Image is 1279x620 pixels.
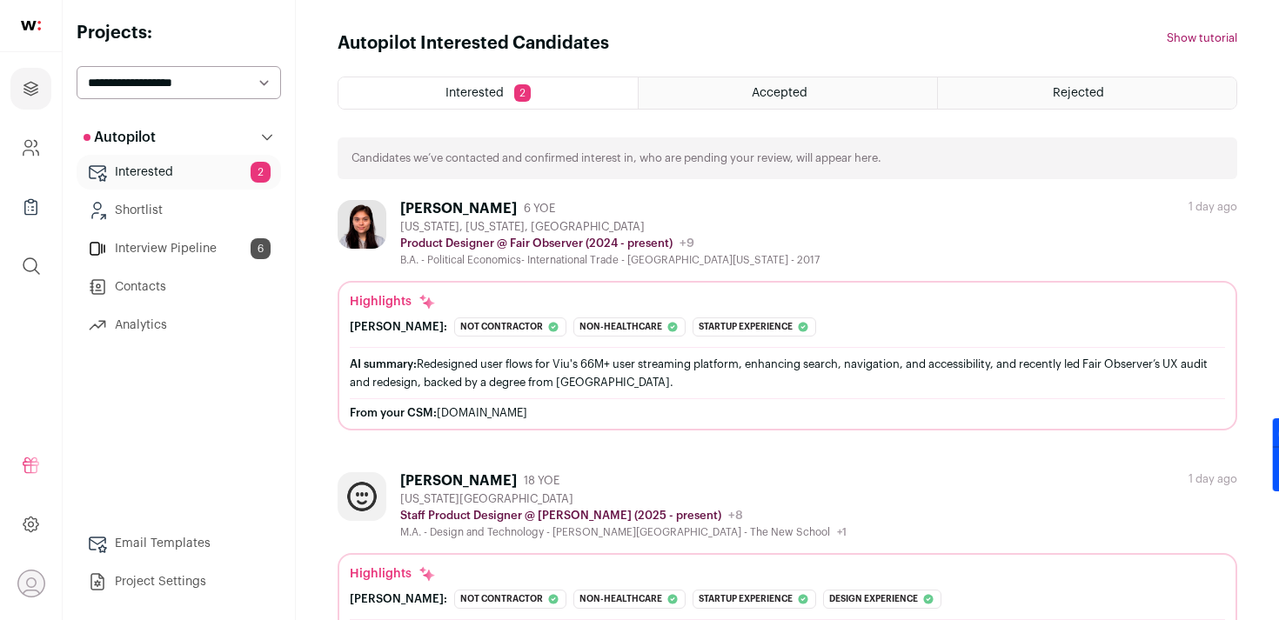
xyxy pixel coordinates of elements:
[350,592,447,606] div: [PERSON_NAME]:
[350,293,436,310] div: Highlights
[10,186,51,228] a: Company Lists
[338,31,609,56] h1: Autopilot Interested Candidates
[728,510,743,522] span: +8
[77,120,281,155] button: Autopilot
[77,564,281,599] a: Project Settings
[639,77,937,109] a: Accepted
[77,270,281,304] a: Contacts
[823,590,941,609] div: Design experience
[524,202,555,216] span: 6 YOE
[1053,87,1104,99] span: Rejected
[400,472,517,490] div: [PERSON_NAME]
[400,492,847,506] div: [US_STATE][GEOGRAPHIC_DATA]
[400,525,847,539] div: M.A. - Design and Technology - [PERSON_NAME][GEOGRAPHIC_DATA] - The New School
[693,590,816,609] div: Startup experience
[352,151,881,165] p: Candidates we’ve contacted and confirmed interest in, who are pending your review, will appear here.
[350,358,417,370] span: AI summary:
[752,87,807,99] span: Accepted
[350,565,436,583] div: Highlights
[837,527,847,537] span: +1
[350,320,447,334] div: [PERSON_NAME]:
[350,406,1225,420] div: [DOMAIN_NAME]
[524,474,559,488] span: 18 YOE
[350,407,437,418] span: From your CSM:
[400,237,673,250] p: Product Designer @ Fair Observer (2024 - present)
[693,317,816,337] div: Startup experience
[938,77,1236,109] a: Rejected
[400,253,820,267] div: B.A. - Political Economics- International Trade - [GEOGRAPHIC_DATA][US_STATE] - 2017
[10,68,51,110] a: Projects
[400,220,820,234] div: [US_STATE], [US_STATE], [GEOGRAPHIC_DATA]
[1189,200,1237,214] div: 1 day ago
[77,231,281,266] a: Interview Pipeline6
[514,84,531,102] span: 2
[251,162,271,183] span: 2
[77,21,281,45] h2: Projects:
[84,127,156,148] p: Autopilot
[77,526,281,561] a: Email Templates
[454,317,566,337] div: Not contractor
[77,193,281,228] a: Shortlist
[454,590,566,609] div: Not contractor
[400,509,721,523] p: Staff Product Designer @ [PERSON_NAME] (2025 - present)
[350,355,1225,391] div: Redesigned user flows for Viu's 66M+ user streaming platform, enhancing search, navigation, and a...
[573,590,686,609] div: Non-healthcare
[17,570,45,597] button: Open dropdown
[445,87,504,99] span: Interested
[1167,31,1237,45] button: Show tutorial
[338,200,1237,430] a: [PERSON_NAME] 6 YOE [US_STATE], [US_STATE], [GEOGRAPHIC_DATA] Product Designer @ Fair Observer (2...
[338,200,386,249] img: 9124944830e197ca223b75f0151b016c44d4236b535171d9893f0b1914daa4a4.jpg
[338,472,386,521] img: 6acfd9a547491080736162a95e35d348dc82019251adea14a741edc57c37efd1
[251,238,271,259] span: 6
[1189,472,1237,486] div: 1 day ago
[573,317,686,337] div: Non-healthcare
[77,308,281,343] a: Analytics
[21,21,41,30] img: wellfound-shorthand-0d5821cbd27db2630d0214b213865d53afaa358527fdda9d0ea32b1df1b89c2c.svg
[680,237,694,250] span: +9
[10,127,51,169] a: Company and ATS Settings
[400,200,517,217] div: [PERSON_NAME]
[77,155,281,190] a: Interested2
